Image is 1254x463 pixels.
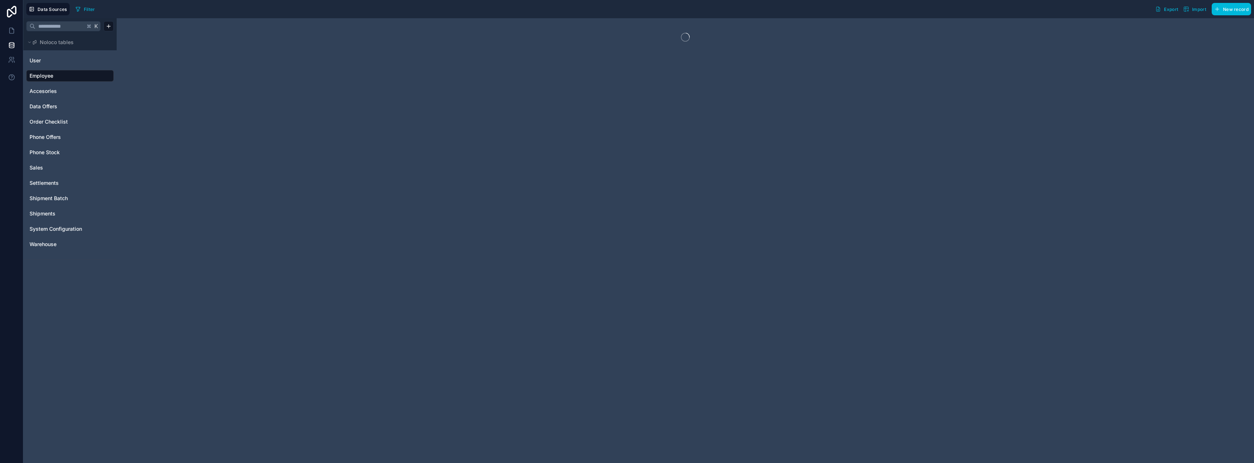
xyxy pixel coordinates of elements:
a: Shipment Batch [30,195,109,202]
span: Phone Offers [30,133,61,141]
button: Data Sources [26,3,70,15]
span: Accesories [30,87,57,95]
button: New record [1212,3,1251,15]
div: Settlements [26,177,114,189]
a: Employee [30,72,109,79]
span: Sales [30,164,43,171]
a: Warehouse [30,241,109,248]
span: User [30,57,41,64]
span: K [94,24,99,29]
a: Order Checklist [30,118,109,125]
a: New record [1209,3,1251,15]
span: Noloco tables [40,39,74,46]
span: Shipments [30,210,55,217]
button: Noloco tables [26,37,109,47]
a: Accesories [30,87,109,95]
span: System Configuration [30,225,82,233]
button: Export [1153,3,1181,15]
div: Employee [26,70,114,82]
a: Settlements [30,179,109,187]
span: Data Sources [38,7,67,12]
span: Import [1192,7,1206,12]
div: Accesories [26,85,114,97]
span: Warehouse [30,241,57,248]
div: User [26,55,114,66]
a: Shipments [30,210,109,217]
div: Data Offers [26,101,114,112]
div: Warehouse [26,238,114,250]
span: Export [1164,7,1178,12]
div: Phone Stock [26,147,114,158]
button: Import [1181,3,1209,15]
span: Filter [84,7,95,12]
a: System Configuration [30,225,109,233]
button: Filter [73,4,98,15]
div: System Configuration [26,223,114,235]
span: Order Checklist [30,118,68,125]
a: User [30,57,109,64]
span: Employee [30,72,53,79]
div: Sales [26,162,114,174]
a: Sales [30,164,109,171]
div: Phone Offers [26,131,114,143]
div: Shipment Batch [26,192,114,204]
a: Phone Stock [30,149,109,156]
span: Shipment Batch [30,195,68,202]
span: New record [1223,7,1249,12]
div: Order Checklist [26,116,114,128]
a: Data Offers [30,103,109,110]
span: Phone Stock [30,149,60,156]
span: Settlements [30,179,59,187]
span: Data Offers [30,103,57,110]
a: Phone Offers [30,133,109,141]
div: Shipments [26,208,114,219]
